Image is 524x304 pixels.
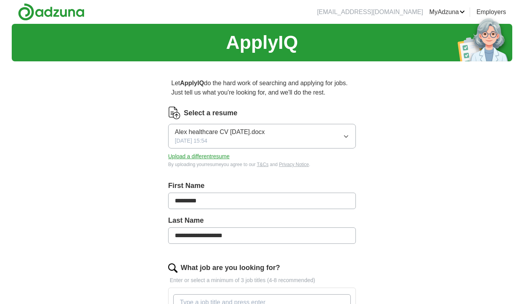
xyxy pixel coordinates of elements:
[279,162,309,167] a: Privacy Notice
[317,7,423,17] li: [EMAIL_ADDRESS][DOMAIN_NAME]
[168,276,356,284] p: Enter or select a minimum of 3 job titles (4-8 recommended)
[168,181,356,191] label: First Name
[257,162,269,167] a: T&Cs
[168,263,178,273] img: search.png
[168,161,356,168] div: By uploading your resume you agree to our and .
[168,152,230,161] button: Upload a differentresume
[429,7,465,17] a: MyAdzuna
[226,29,298,57] h1: ApplyIQ
[181,263,280,273] label: What job are you looking for?
[180,80,204,86] strong: ApplyIQ
[18,3,84,21] img: Adzuna logo
[168,124,356,148] button: Alex healthcare CV [DATE].docx[DATE] 15:54
[168,107,181,119] img: CV Icon
[476,7,506,17] a: Employers
[175,127,265,137] span: Alex healthcare CV [DATE].docx
[175,137,207,145] span: [DATE] 15:54
[184,108,237,118] label: Select a resume
[168,75,356,100] p: Let do the hard work of searching and applying for jobs. Just tell us what you're looking for, an...
[168,215,356,226] label: Last Name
